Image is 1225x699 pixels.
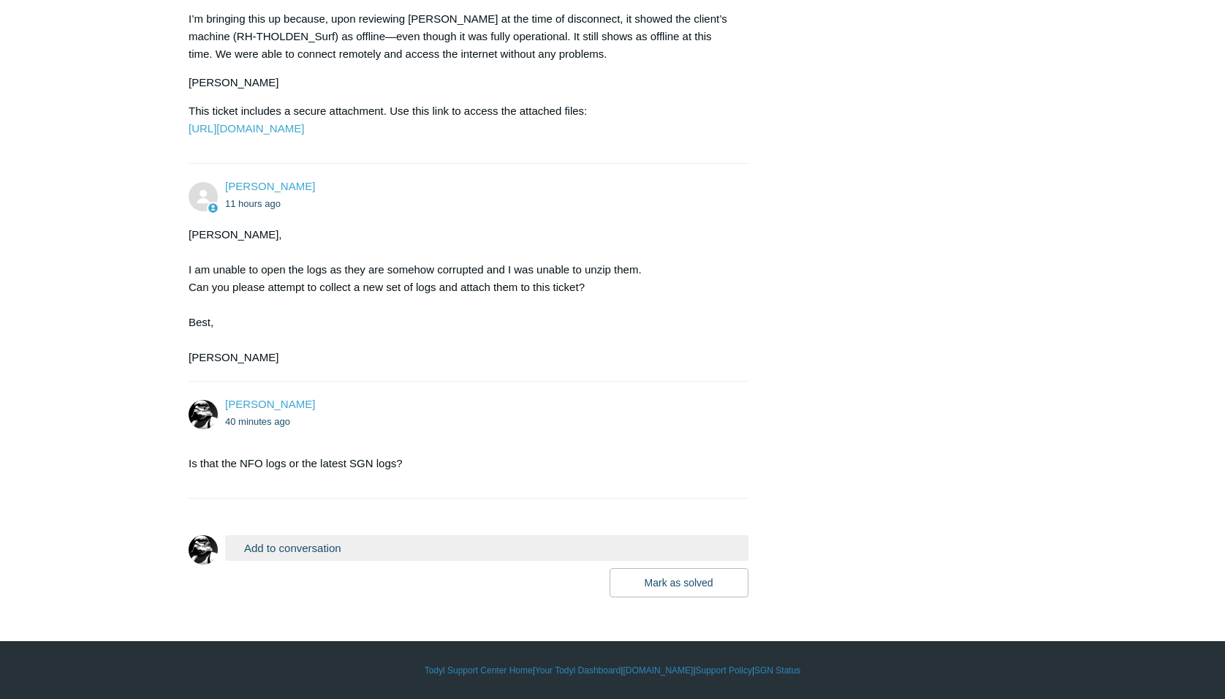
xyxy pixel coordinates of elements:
time: 08/12/2025, 08:06 [225,416,290,427]
button: Mark as solved [610,568,748,597]
time: 08/11/2025, 20:52 [225,198,281,209]
a: Support Policy [696,664,752,677]
p: [PERSON_NAME] [189,74,734,91]
a: [URL][DOMAIN_NAME] [189,122,304,135]
a: Your Todyl Dashboard [535,664,621,677]
span: Kris Haire [225,180,315,192]
div: [PERSON_NAME], I am unable to open the logs as they are somehow corrupted and I was unable to unz... [189,226,734,366]
div: | | | | [189,664,1036,677]
a: SGN Status [754,664,800,677]
a: [DOMAIN_NAME] [623,664,693,677]
a: Todyl Support Center Home [425,664,533,677]
p: This ticket includes a secure attachment. Use this link to access the attached files: [189,102,734,137]
a: [PERSON_NAME] [225,398,315,410]
p: Is that the NFO logs or the latest SGN logs? [189,455,734,472]
a: [PERSON_NAME] [225,180,315,192]
span: Michael Priddy [225,398,315,410]
button: Add to conversation [225,535,748,561]
p: I’m bringing this up because, upon reviewing [PERSON_NAME] at the time of disconnect, it showed t... [189,10,734,63]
